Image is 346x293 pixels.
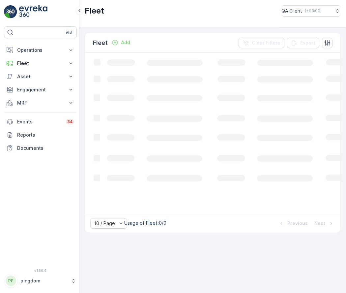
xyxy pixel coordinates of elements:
[67,119,73,124] p: 34
[4,274,77,288] button: PPpingdom
[4,269,77,273] span: v 1.50.4
[20,277,68,284] p: pingdom
[4,115,77,128] a: Events34
[4,128,77,142] a: Reports
[17,60,64,67] p: Fleet
[6,276,16,286] div: PP
[4,5,17,18] img: logo
[239,38,284,48] button: Clear Filters
[17,47,64,53] p: Operations
[66,30,72,35] p: ⌘B
[281,5,341,16] button: QA Client(+03:00)
[4,57,77,70] button: Fleet
[4,83,77,96] button: Engagement
[287,38,319,48] button: Export
[300,40,315,46] p: Export
[124,220,166,226] p: Usage of Fleet : 0/0
[287,220,308,227] p: Previous
[17,118,62,125] p: Events
[17,132,74,138] p: Reports
[252,40,280,46] p: Clear Filters
[17,73,64,80] p: Asset
[4,44,77,57] button: Operations
[277,219,308,227] button: Previous
[17,86,64,93] p: Engagement
[314,219,335,227] button: Next
[314,220,325,227] p: Next
[93,38,108,48] p: Fleet
[17,100,64,106] p: MRF
[121,39,130,46] p: Add
[4,96,77,110] button: MRF
[4,142,77,155] a: Documents
[85,6,104,16] p: Fleet
[17,145,74,151] p: Documents
[109,39,133,47] button: Add
[281,8,302,14] p: QA Client
[305,8,322,14] p: ( +03:00 )
[19,5,47,18] img: logo_light-DOdMpM7g.png
[4,70,77,83] button: Asset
